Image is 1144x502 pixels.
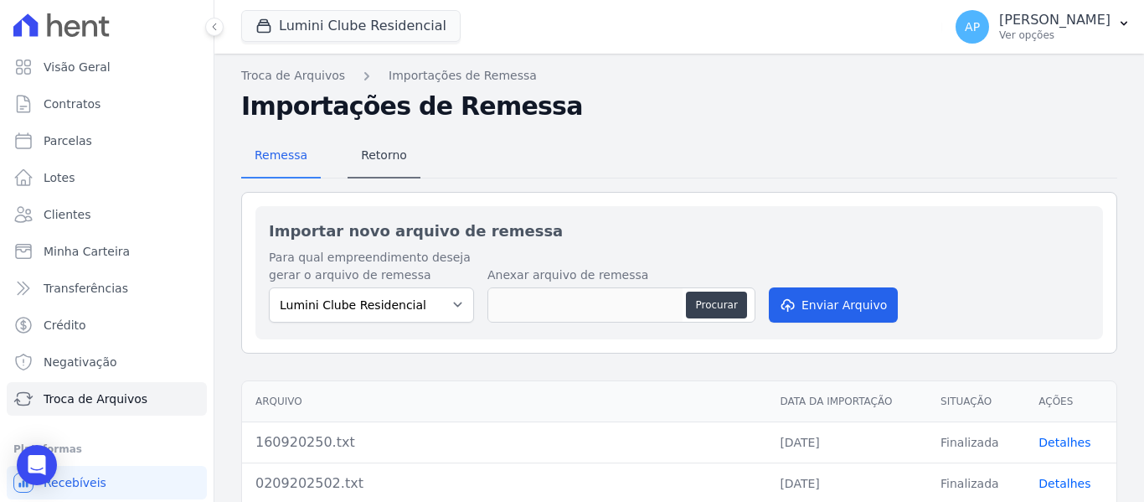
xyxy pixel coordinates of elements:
[7,382,207,416] a: Troca de Arquivos
[7,198,207,231] a: Clientes
[44,169,75,186] span: Lotes
[487,267,755,284] label: Anexar arquivo de remessa
[7,308,207,342] a: Crédito
[999,12,1111,28] p: [PERSON_NAME]
[241,67,1117,85] nav: Breadcrumb
[389,67,537,85] a: Importações de Remessa
[242,381,766,422] th: Arquivo
[7,345,207,379] a: Negativação
[269,220,1090,242] h2: Importar novo arquivo de remessa
[7,124,207,158] a: Parcelas
[686,292,746,318] button: Procurar
[44,132,92,149] span: Parcelas
[245,138,317,172] span: Remessa
[44,96,100,112] span: Contratos
[1038,477,1090,490] a: Detalhes
[17,445,57,485] div: Open Intercom Messenger
[7,161,207,194] a: Lotes
[44,280,128,297] span: Transferências
[7,50,207,84] a: Visão Geral
[7,272,207,305] a: Transferências
[351,138,417,172] span: Retorno
[1025,381,1116,422] th: Ações
[7,466,207,499] a: Recebíveis
[44,243,130,260] span: Minha Carteira
[44,206,90,223] span: Clientes
[766,422,927,463] td: [DATE]
[348,135,420,179] a: Retorno
[241,135,420,179] nav: Tab selector
[269,249,474,284] label: Para qual empreendimento deseja gerar o arquivo de remessa
[999,28,1111,42] p: Ver opções
[942,3,1144,50] button: AP [PERSON_NAME] Ver opções
[766,381,927,422] th: Data da Importação
[44,354,117,370] span: Negativação
[769,287,898,323] button: Enviar Arquivo
[927,422,1025,463] td: Finalizada
[1038,436,1090,449] a: Detalhes
[965,21,980,33] span: AP
[241,91,1117,122] h2: Importações de Remessa
[241,10,461,42] button: Lumini Clube Residencial
[44,317,86,334] span: Crédito
[241,67,345,85] a: Troca de Arquivos
[44,474,106,491] span: Recebíveis
[255,432,753,453] div: 160920250.txt
[44,391,147,407] span: Troca de Arquivos
[927,381,1025,422] th: Situação
[241,135,321,179] a: Remessa
[13,439,200,459] div: Plataformas
[44,59,111,75] span: Visão Geral
[7,87,207,121] a: Contratos
[7,235,207,268] a: Minha Carteira
[255,474,753,494] div: 0209202502.txt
